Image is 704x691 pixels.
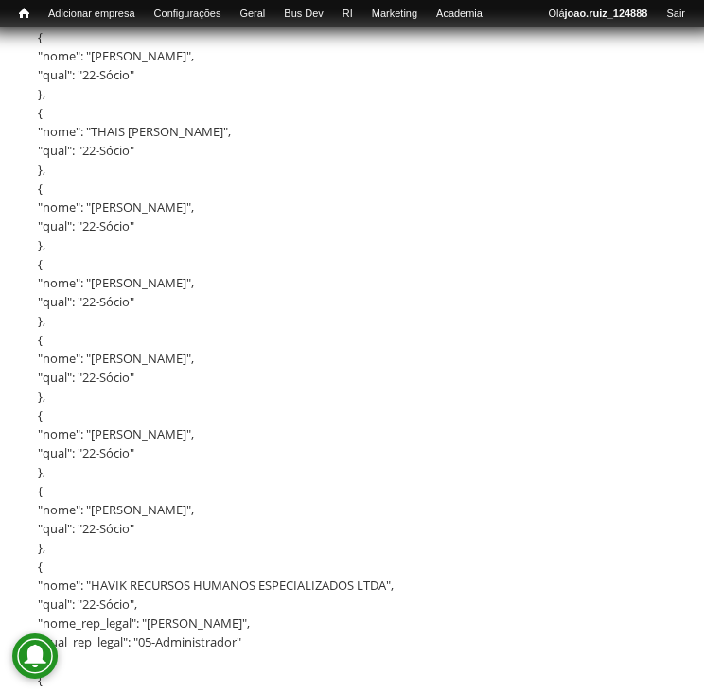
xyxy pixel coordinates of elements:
[362,5,427,24] a: Marketing
[657,5,695,24] a: Sair
[274,5,333,24] a: Bus Dev
[9,5,39,23] a: Início
[145,5,231,24] a: Configurações
[39,5,145,24] a: Adicionar empresa
[538,5,657,24] a: Olájoao.ruiz_124888
[333,5,362,24] a: RI
[427,5,492,24] a: Academia
[565,8,648,19] strong: joao.ruiz_124888
[230,5,274,24] a: Geral
[19,7,29,20] span: Início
